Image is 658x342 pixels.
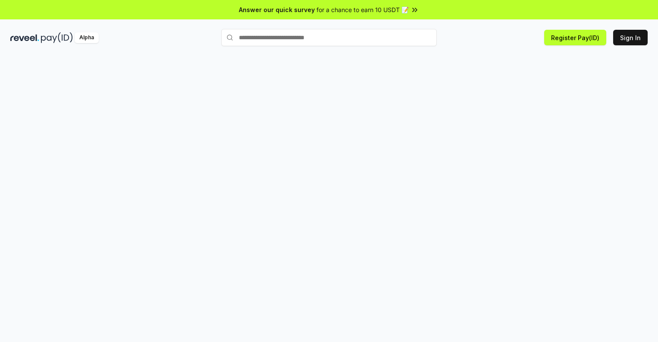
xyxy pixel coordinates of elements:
[10,32,39,43] img: reveel_dark
[316,5,409,14] span: for a chance to earn 10 USDT 📝
[75,32,99,43] div: Alpha
[41,32,73,43] img: pay_id
[544,30,606,45] button: Register Pay(ID)
[613,30,648,45] button: Sign In
[239,5,315,14] span: Answer our quick survey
